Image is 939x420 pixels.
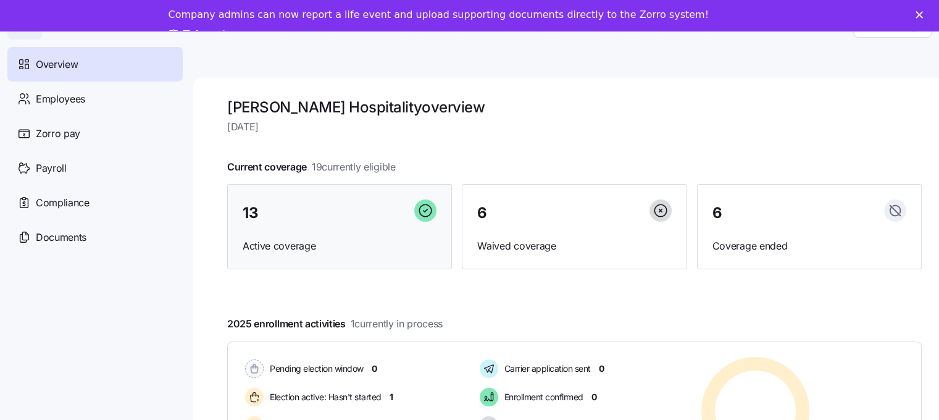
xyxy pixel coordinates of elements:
[916,11,928,19] div: Close
[312,159,396,175] span: 19 currently eligible
[266,391,382,403] span: Election active: Hasn't started
[7,185,183,220] a: Compliance
[36,57,78,72] span: Overview
[36,230,86,245] span: Documents
[599,363,604,375] span: 0
[477,206,487,220] span: 6
[36,161,67,176] span: Payroll
[351,316,443,332] span: 1 currently in process
[227,98,922,117] h1: [PERSON_NAME] Hospitality overview
[712,206,722,220] span: 6
[36,126,80,141] span: Zorro pay
[7,151,183,185] a: Payroll
[7,116,183,151] a: Zorro pay
[712,238,906,254] span: Coverage ended
[477,238,671,254] span: Waived coverage
[243,206,258,220] span: 13
[227,119,922,135] span: [DATE]
[7,82,183,116] a: Employees
[372,363,377,375] span: 0
[501,363,591,375] span: Carrier application sent
[243,238,436,254] span: Active coverage
[227,316,443,332] span: 2025 enrollment activities
[390,391,393,403] span: 1
[169,28,246,42] a: Take a tour
[266,363,364,375] span: Pending election window
[591,391,597,403] span: 0
[169,9,709,21] div: Company admins can now report a life event and upload supporting documents directly to the Zorro ...
[7,47,183,82] a: Overview
[227,159,396,175] span: Current coverage
[7,220,183,254] a: Documents
[36,91,85,107] span: Employees
[501,391,583,403] span: Enrollment confirmed
[36,195,90,211] span: Compliance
